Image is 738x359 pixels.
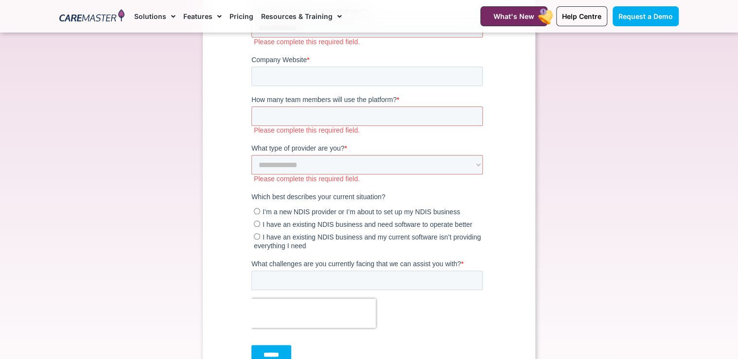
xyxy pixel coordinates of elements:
a: Help Centre [556,6,607,26]
a: Request a Demo [613,6,679,26]
span: What's New [493,12,534,20]
span: Request a Demo [618,12,673,20]
img: CareMaster Logo [59,9,125,24]
span: Help Centre [562,12,601,20]
a: What's New [480,6,547,26]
